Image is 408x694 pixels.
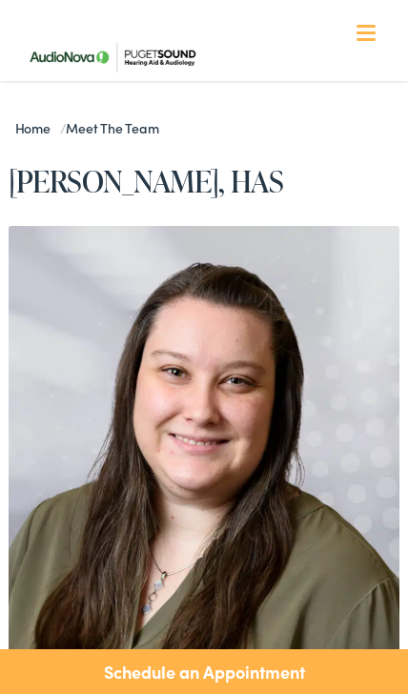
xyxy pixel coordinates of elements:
a: Meet the Team [66,118,168,137]
span: / [15,118,169,137]
a: Home [15,118,60,137]
h1: [PERSON_NAME], HAS [9,164,400,197]
a: What We Offer [23,76,400,135]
